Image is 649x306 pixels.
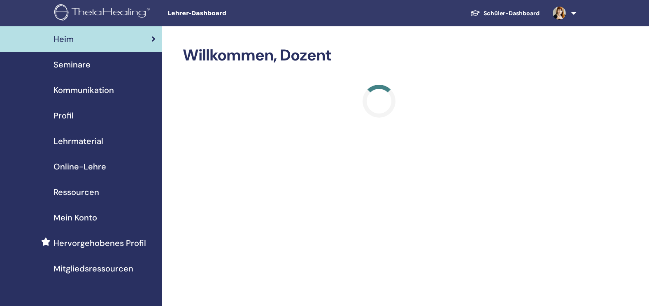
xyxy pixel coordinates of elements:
[54,262,133,275] span: Mitgliedsressourcen
[167,9,291,18] span: Lehrer-Dashboard
[54,135,103,147] span: Lehrmaterial
[54,58,91,71] span: Seminare
[470,9,480,16] img: graduation-cap-white.svg
[54,237,146,249] span: Hervorgehobenes Profil
[54,109,74,122] span: Profil
[553,7,566,20] img: default.jpg
[484,9,540,17] font: Schüler-Dashboard
[54,84,114,96] span: Kommunikation
[464,6,546,21] a: Schüler-Dashboard
[54,211,97,224] span: Mein Konto
[54,186,99,198] span: Ressourcen
[54,4,153,23] img: logo.png
[54,160,106,173] span: Online-Lehre
[183,46,575,65] h2: Willkommen, Dozent
[54,33,74,45] span: Heim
